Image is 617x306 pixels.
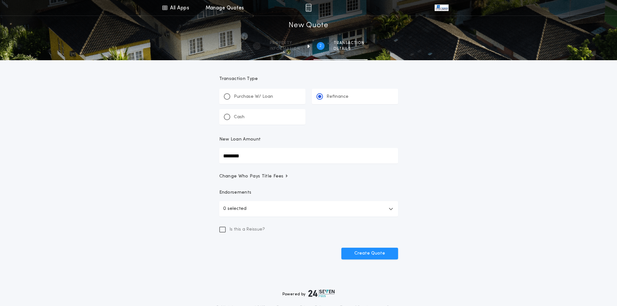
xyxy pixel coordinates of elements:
span: Change Who Pays Title Fees [219,173,289,180]
h2: 2 [319,43,322,49]
p: Endorsements [219,189,398,196]
span: Transaction [334,40,364,46]
p: New Loan Amount [219,136,261,143]
p: Refinance [326,94,348,100]
span: information [270,46,300,51]
img: img [305,4,312,12]
p: 0 selected [223,205,246,213]
button: Create Quote [341,248,398,259]
p: Transaction Type [219,76,398,82]
h1: New Quote [289,20,328,31]
button: Change Who Pays Title Fees [219,173,398,180]
div: Powered by [282,289,335,297]
input: New Loan Amount [219,148,398,164]
img: vs-icon [435,5,448,11]
p: Cash [234,114,245,120]
span: details [334,46,364,51]
span: Is this a Reissue? [230,226,265,233]
button: 0 selected [219,201,398,217]
img: logo [308,289,335,297]
p: Purchase W/ Loan [234,94,273,100]
span: Property [270,40,300,46]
